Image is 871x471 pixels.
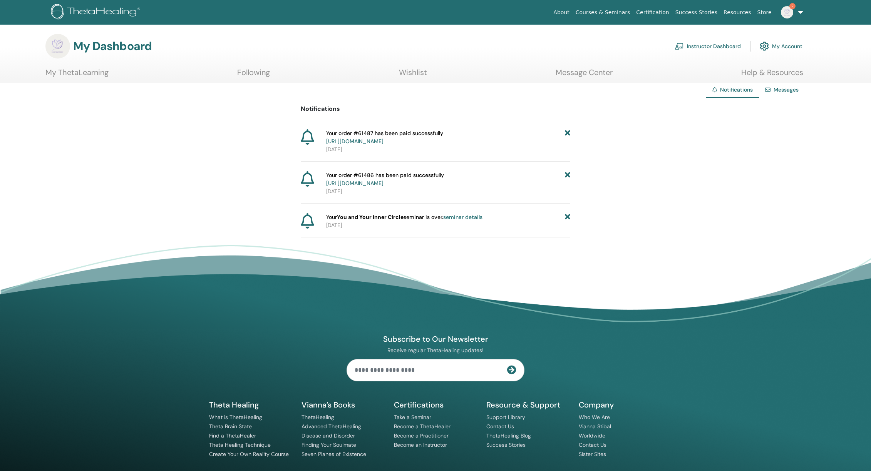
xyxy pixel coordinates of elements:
a: Resources [720,5,754,20]
a: Disease and Disorder [301,432,355,439]
p: [DATE] [326,145,570,154]
a: Certification [633,5,672,20]
h3: My Dashboard [73,39,152,53]
h5: Vianna’s Books [301,400,385,410]
a: Instructor Dashboard [675,38,741,55]
a: Support Library [486,414,525,421]
a: Messages [774,86,799,93]
p: Receive regular ThetaHealing updates! [347,347,524,354]
a: Finding Your Soulmate [301,441,356,448]
a: [URL][DOMAIN_NAME] [326,180,384,187]
img: default.jpg [781,6,793,18]
a: Theta Brain State [209,423,252,430]
span: Your order #61486 has been paid successfully [326,171,444,187]
h5: Resource & Support [486,400,569,410]
span: Your seminar is over. [326,213,482,221]
a: Wishlist [399,68,427,83]
h5: Certifications [394,400,477,410]
a: [URL][DOMAIN_NAME] [326,138,384,145]
img: chalkboard-teacher.svg [675,43,684,50]
a: Sister Sites [579,451,606,458]
span: Your order #61487 has been paid successfully [326,129,443,145]
img: default.jpg [45,34,70,58]
a: About [550,5,572,20]
a: Find a ThetaHealer [209,432,256,439]
a: Seven Planes of Existence [301,451,366,458]
a: My ThetaLearning [45,68,109,83]
a: Become a ThetaHealer [394,423,451,430]
span: 2 [789,3,796,9]
a: Help & Resources [741,68,803,83]
img: cog.svg [760,40,769,53]
p: [DATE] [326,221,570,229]
a: My Account [760,38,802,55]
a: Success Stories [672,5,720,20]
a: Following [237,68,270,83]
a: Contact Us [486,423,514,430]
a: Who We Are [579,414,610,421]
h5: Company [579,400,662,410]
p: [DATE] [326,187,570,195]
a: Worldwide [579,432,605,439]
a: Become a Practitioner [394,432,449,439]
a: Success Stories [486,441,526,448]
a: ThetaHealing [301,414,334,421]
a: Vianna Stibal [579,423,611,430]
a: Message Center [556,68,613,83]
a: What is ThetaHealing [209,414,262,421]
a: ThetaHealing Blog [486,432,531,439]
p: Notifications [301,104,570,114]
h4: Subscribe to Our Newsletter [347,334,524,344]
h5: Theta Healing [209,400,292,410]
a: seminar details [443,214,482,220]
a: Theta Healing Technique [209,441,271,448]
a: Create Your Own Reality Course [209,451,289,458]
strong: You and Your Inner Circle [337,214,404,220]
a: Contact Us [579,441,606,448]
a: Take a Seminar [394,414,431,421]
span: Notifications [720,86,753,93]
a: Become an Instructor [394,441,447,448]
a: Advanced ThetaHealing [301,423,361,430]
a: Store [754,5,775,20]
a: Courses & Seminars [573,5,633,20]
img: logo.png [51,4,143,21]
